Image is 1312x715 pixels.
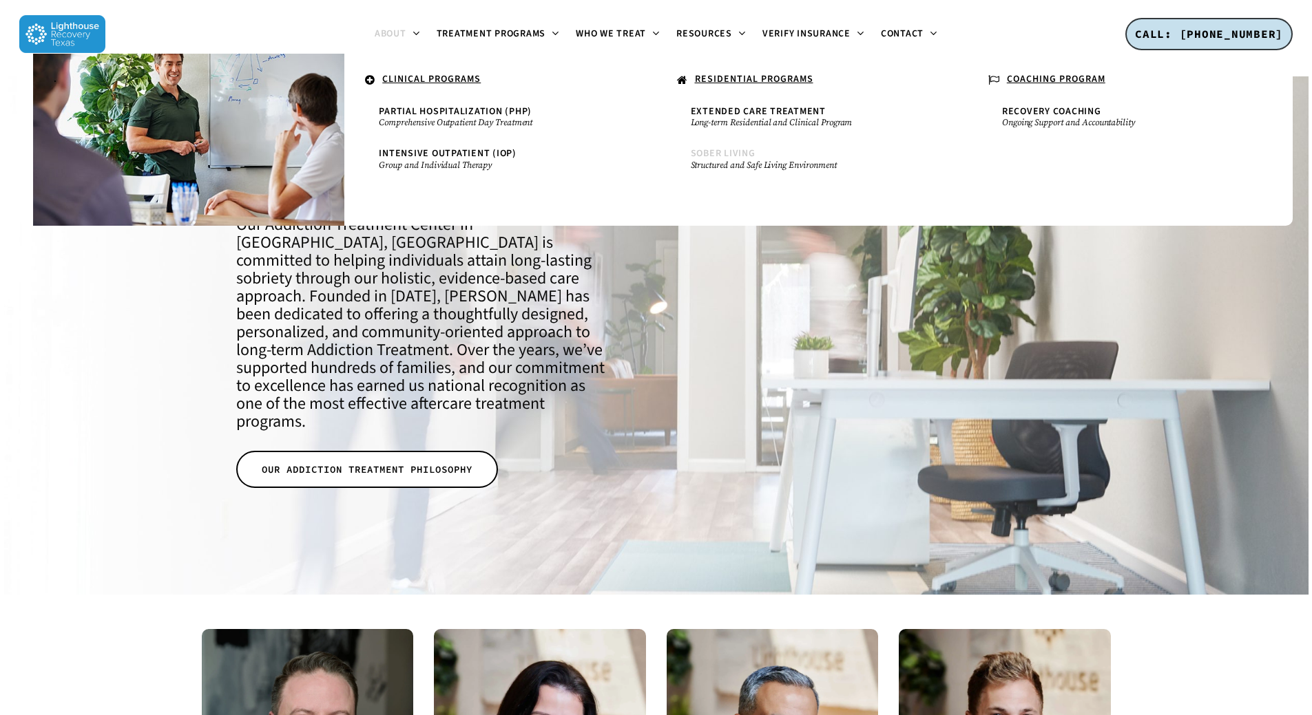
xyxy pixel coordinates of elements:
[262,462,472,476] span: OUR ADDICTION TREATMENT PHILOSOPHY
[372,100,628,135] a: Partial Hospitalization (PHP)Comprehensive Outpatient Day Treatment
[375,27,406,41] span: About
[684,142,940,177] a: Sober LivingStructured and Safe Living Environment
[428,29,568,40] a: Treatment Programs
[873,29,946,40] a: Contact
[881,27,924,41] span: Contact
[379,160,621,171] small: Group and Individual Therapy
[236,451,498,488] a: OUR ADDICTION TREATMENT PHILOSOPHY
[379,105,532,118] span: Partial Hospitalization (PHP)
[1002,105,1101,118] span: Recovery Coaching
[1135,27,1283,41] span: CALL: [PHONE_NUMBER]
[366,29,428,40] a: About
[568,29,668,40] a: Who We Treat
[47,67,331,92] a: .
[437,27,546,41] span: Treatment Programs
[691,105,826,118] span: Extended Care Treatment
[691,147,756,160] span: Sober Living
[382,72,481,86] u: CLINICAL PROGRAMS
[1002,117,1245,128] small: Ongoing Support and Accountability
[236,216,613,431] h4: Our Addiction Treatment Center in [GEOGRAPHIC_DATA], [GEOGRAPHIC_DATA] is committed to helping in...
[670,67,954,94] a: RESIDENTIAL PROGRAMS
[19,15,105,53] img: Lighthouse Recovery Texas
[691,117,933,128] small: Long-term Residential and Clinical Program
[684,100,940,135] a: Extended Care TreatmentLong-term Residential and Clinical Program
[676,27,732,41] span: Resources
[668,29,754,40] a: Resources
[754,29,873,40] a: Verify Insurance
[379,147,517,160] span: Intensive Outpatient (IOP)
[981,67,1265,94] a: COACHING PROGRAM
[1125,18,1293,51] a: CALL: [PHONE_NUMBER]
[691,160,933,171] small: Structured and Safe Living Environment
[695,72,813,86] u: RESIDENTIAL PROGRAMS
[358,67,642,94] a: CLINICAL PROGRAMS
[54,72,57,86] span: .
[762,27,851,41] span: Verify Insurance
[1007,72,1105,86] u: COACHING PROGRAM
[576,27,646,41] span: Who We Treat
[379,117,621,128] small: Comprehensive Outpatient Day Treatment
[995,100,1251,135] a: Recovery CoachingOngoing Support and Accountability
[372,142,628,177] a: Intensive Outpatient (IOP)Group and Individual Therapy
